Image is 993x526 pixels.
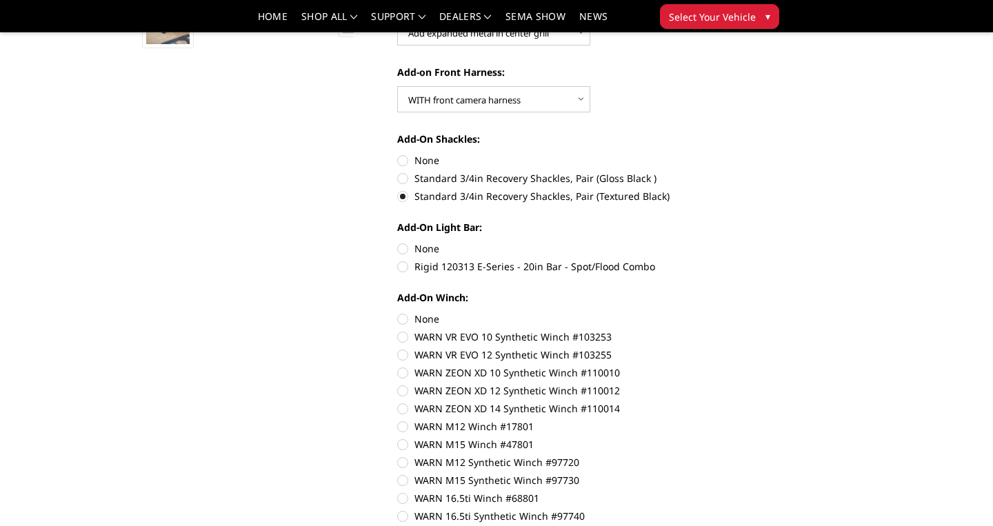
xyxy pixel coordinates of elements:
[397,347,706,362] label: WARN VR EVO 12 Synthetic Winch #103255
[397,153,706,168] label: None
[397,290,706,305] label: Add-On Winch:
[397,419,706,434] label: WARN M12 Winch #17801
[660,4,779,29] button: Select Your Vehicle
[301,12,357,32] a: shop all
[397,220,706,234] label: Add-On Light Bar:
[397,330,706,344] label: WARN VR EVO 10 Synthetic Winch #103253
[371,12,425,32] a: Support
[397,365,706,380] label: WARN ZEON XD 10 Synthetic Winch #110010
[258,12,288,32] a: Home
[579,12,608,32] a: News
[397,509,706,523] label: WARN 16.5ti Synthetic Winch #97740
[397,241,706,256] label: None
[765,9,770,23] span: ▾
[397,132,706,146] label: Add-On Shackles:
[397,437,706,452] label: WARN M15 Winch #47801
[439,12,492,32] a: Dealers
[505,12,565,32] a: SEMA Show
[397,401,706,416] label: WARN ZEON XD 14 Synthetic Winch #110014
[397,259,706,274] label: Rigid 120313 E-Series - 20in Bar - Spot/Flood Combo
[397,171,706,185] label: Standard 3/4in Recovery Shackles, Pair (Gloss Black )
[397,491,706,505] label: WARN 16.5ti Winch #68801
[397,189,706,203] label: Standard 3/4in Recovery Shackles, Pair (Textured Black)
[397,473,706,487] label: WARN M15 Synthetic Winch #97730
[397,455,706,469] label: WARN M12 Synthetic Winch #97720
[397,65,706,79] label: Add-on Front Harness:
[397,312,706,326] label: None
[397,383,706,398] label: WARN ZEON XD 12 Synthetic Winch #110012
[669,10,756,24] span: Select Your Vehicle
